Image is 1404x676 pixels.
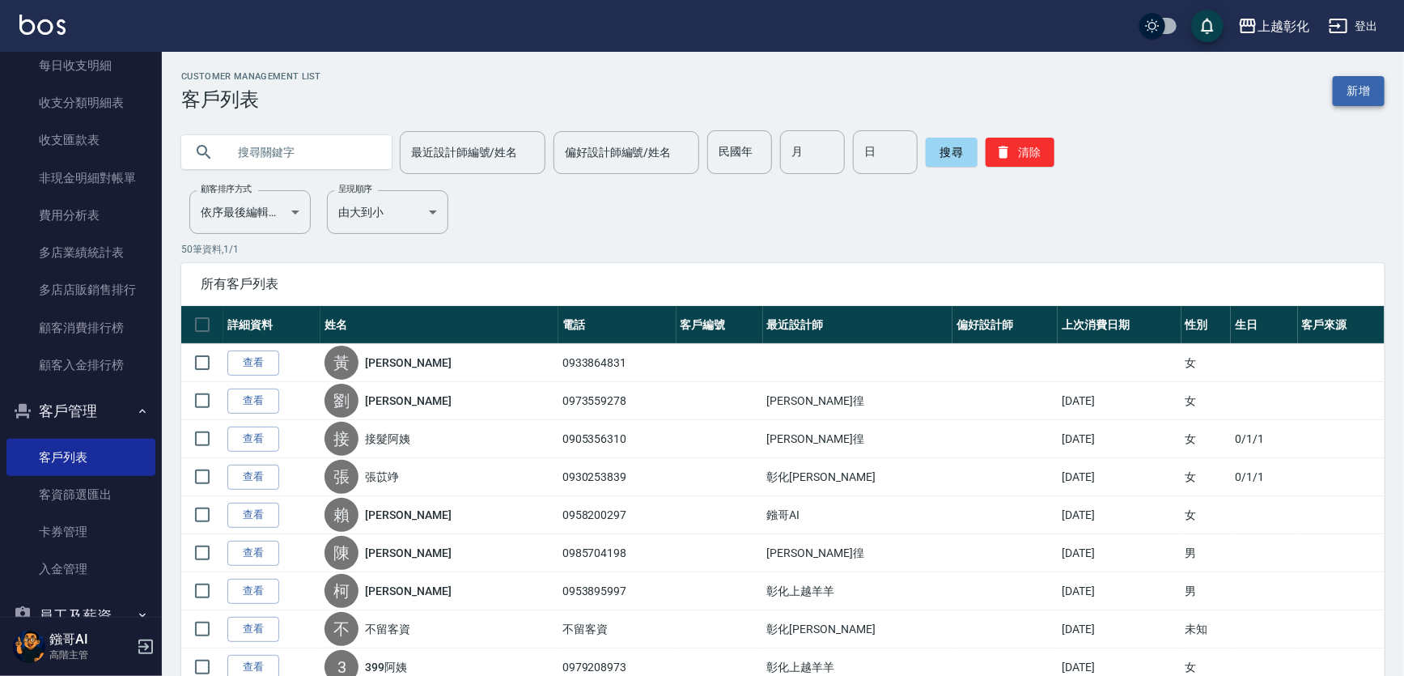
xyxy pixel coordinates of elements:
[763,534,953,572] td: [PERSON_NAME]徨
[1058,610,1181,648] td: [DATE]
[365,355,451,371] a: [PERSON_NAME]
[181,242,1385,257] p: 50 筆資料, 1 / 1
[6,390,155,432] button: 客戶管理
[365,431,410,447] a: 接髮阿姨
[1058,458,1181,496] td: [DATE]
[1333,76,1385,106] a: 新增
[1058,382,1181,420] td: [DATE]
[558,610,677,648] td: 不留客資
[1058,496,1181,534] td: [DATE]
[365,583,451,599] a: [PERSON_NAME]
[1298,306,1385,344] th: 客戶來源
[227,427,279,452] a: 查看
[6,513,155,551] a: 卡券管理
[558,572,677,610] td: 0953895997
[1231,458,1298,496] td: 0/1/1
[6,595,155,637] button: 員工及薪資
[227,389,279,414] a: 查看
[181,88,321,111] h3: 客戶列表
[324,346,358,380] div: 黃
[1181,496,1232,534] td: 女
[365,469,399,485] a: 張苡竫
[227,503,279,528] a: 查看
[1181,534,1232,572] td: 男
[1181,306,1232,344] th: 性別
[6,234,155,271] a: 多店業績統計表
[19,15,66,35] img: Logo
[558,306,677,344] th: 電話
[320,306,558,344] th: 姓名
[227,351,279,376] a: 查看
[1181,382,1232,420] td: 女
[1181,344,1232,382] td: 女
[1322,11,1385,41] button: 登出
[1181,458,1232,496] td: 女
[181,71,321,82] h2: Customer Management List
[1258,16,1309,36] div: 上越彰化
[49,648,132,662] p: 高階主管
[324,612,358,646] div: 不
[227,541,279,566] a: 查看
[6,159,155,197] a: 非現金明細對帳單
[926,138,978,167] button: 搜尋
[1191,10,1224,42] button: save
[677,306,763,344] th: 客戶編號
[227,579,279,604] a: 查看
[13,631,45,663] img: Person
[558,458,677,496] td: 0930253839
[763,382,953,420] td: [PERSON_NAME]徨
[324,422,358,456] div: 接
[558,420,677,458] td: 0905356310
[558,534,677,572] td: 0985704198
[6,439,155,476] a: 客戶列表
[1231,420,1298,458] td: 0/1/1
[327,190,448,234] div: 由大到小
[189,190,311,234] div: 依序最後編輯時間
[763,306,953,344] th: 最近設計師
[986,138,1054,167] button: 清除
[201,276,1365,292] span: 所有客戶列表
[6,271,155,308] a: 多店店販銷售排行
[1231,306,1298,344] th: 生日
[201,183,252,195] label: 顧客排序方式
[763,610,953,648] td: 彰化[PERSON_NAME]
[6,476,155,513] a: 客資篩選匯出
[763,420,953,458] td: [PERSON_NAME]徨
[1058,306,1181,344] th: 上次消費日期
[1181,610,1232,648] td: 未知
[365,507,451,523] a: [PERSON_NAME]
[49,631,132,648] h5: 鏹哥AI
[324,498,358,532] div: 賴
[324,536,358,570] div: 陳
[763,458,953,496] td: 彰化[PERSON_NAME]
[6,347,155,384] a: 顧客入金排行榜
[558,344,677,382] td: 0933864831
[763,496,953,534] td: 鏹哥AI
[763,572,953,610] td: 彰化上越羊羊
[324,460,358,494] div: 張
[6,47,155,84] a: 每日收支明細
[365,659,407,675] a: 399阿姨
[365,621,410,637] a: 不留客資
[338,183,372,195] label: 呈現順序
[365,393,451,409] a: [PERSON_NAME]
[324,384,358,418] div: 劉
[1058,534,1181,572] td: [DATE]
[227,465,279,490] a: 查看
[952,306,1058,344] th: 偏好設計師
[6,197,155,234] a: 費用分析表
[1058,572,1181,610] td: [DATE]
[1232,10,1316,43] button: 上越彰化
[558,382,677,420] td: 0973559278
[227,617,279,642] a: 查看
[227,130,379,174] input: 搜尋關鍵字
[6,551,155,588] a: 入金管理
[1181,420,1232,458] td: 女
[1181,572,1232,610] td: 男
[558,496,677,534] td: 0958200297
[324,574,358,608] div: 柯
[6,309,155,347] a: 顧客消費排行榜
[1058,420,1181,458] td: [DATE]
[223,306,320,344] th: 詳細資料
[6,84,155,121] a: 收支分類明細表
